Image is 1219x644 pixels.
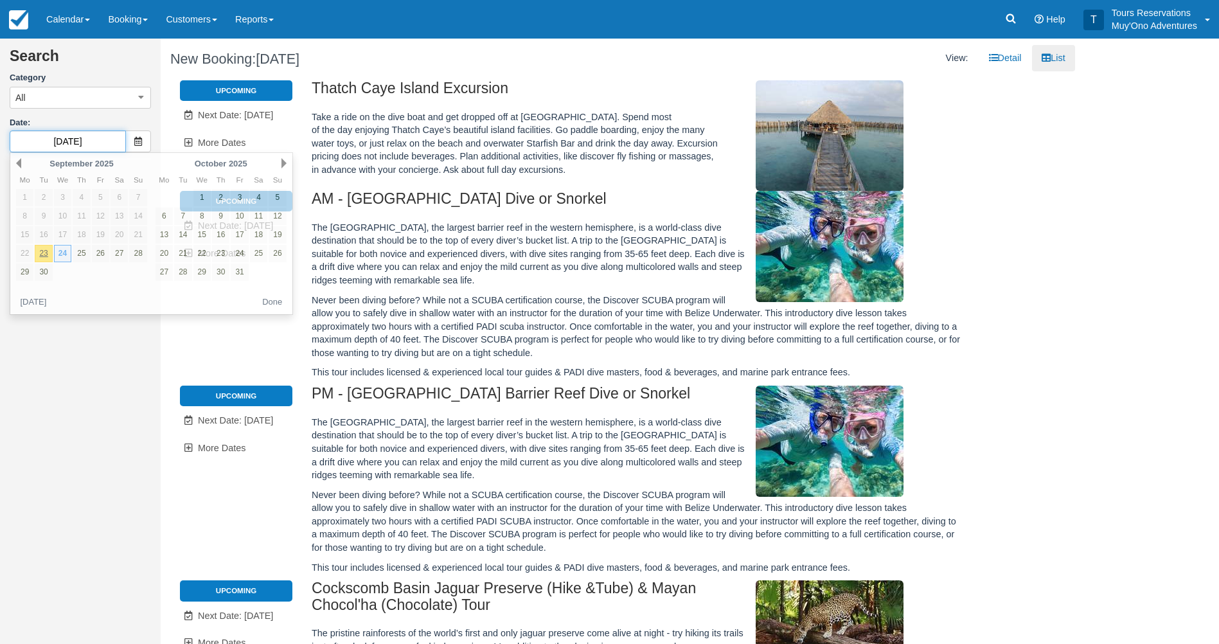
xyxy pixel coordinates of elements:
a: 19 [92,226,109,244]
a: 11 [250,208,267,225]
span: Next Date: [DATE] [198,415,273,425]
span: Tuesday [179,175,187,184]
h1: New Booking: [170,51,608,67]
li: Upcoming [180,386,292,406]
img: M294-1 [756,191,903,302]
li: View: [936,45,978,71]
span: Sunday [134,175,143,184]
a: 29 [16,264,33,281]
span: Saturday [115,175,124,184]
a: 5 [269,189,286,206]
a: 18 [250,226,267,244]
a: 24 [231,245,248,262]
span: Friday [97,175,104,184]
p: This tour includes licensed & experienced local tour guides & PADI dive masters, food & beverages... [312,561,964,575]
span: 2025 [95,159,114,168]
a: 3 [54,189,71,206]
a: 20 [111,226,128,244]
a: 17 [231,226,248,244]
a: 6 [111,189,128,206]
a: Next Date: [DATE] [180,603,292,629]
i: Help [1035,15,1044,24]
a: 28 [129,245,147,262]
a: 4 [250,189,267,206]
a: 10 [231,208,248,225]
a: 8 [16,208,33,225]
p: Never been diving before? While not a SCUBA certification course, the Discover SCUBA program will... [312,294,964,360]
span: Next Date: [DATE] [198,611,273,621]
a: 28 [174,264,191,281]
a: 24 [54,245,71,262]
a: 13 [111,208,128,225]
span: Thursday [77,175,86,184]
span: Wednesday [197,175,208,184]
img: M295-1 [756,386,903,497]
span: Thursday [217,175,226,184]
a: 10 [54,208,71,225]
p: This tour includes licensed & experienced local tour guides & PADI dive masters, food & beverages... [312,366,964,379]
a: Next Date: [DATE] [180,407,292,434]
img: M296-1 [756,80,903,191]
a: 30 [35,264,52,281]
a: 1 [193,189,211,206]
span: Monday [20,175,30,184]
li: Upcoming [180,80,292,101]
a: 9 [212,208,229,225]
p: Tours Reservations [1112,6,1197,19]
a: 25 [250,245,267,262]
a: 14 [129,208,147,225]
a: 26 [269,245,286,262]
a: 5 [92,189,109,206]
a: 7 [174,208,191,225]
button: All [10,87,151,109]
a: 13 [156,226,173,244]
p: The [GEOGRAPHIC_DATA], the largest barrier reef in the western hemisphere, is a world-class dive ... [312,221,964,287]
a: 15 [193,226,211,244]
a: 9 [35,208,52,225]
a: 29 [193,264,211,281]
span: Monday [159,175,169,184]
h2: Cockscomb Basin Jaguar Preserve (Hike &Tube) & Mayan Chocol'ha (Chocolate) Tour [312,580,964,620]
a: 23 [35,245,52,262]
a: 21 [174,245,191,262]
span: More Dates [198,443,245,453]
a: 2 [35,189,52,206]
a: 11 [73,208,90,225]
span: All [15,91,26,104]
a: 2 [212,189,229,206]
a: 4 [73,189,90,206]
a: 6 [156,208,173,225]
span: More Dates [198,138,245,148]
div: T [1083,10,1104,30]
a: 31 [231,264,248,281]
label: Date: [10,117,151,129]
a: 14 [174,226,191,244]
a: Detail [979,45,1031,71]
h2: Search [10,48,151,72]
a: 8 [193,208,211,225]
a: 7 [129,189,147,206]
button: Done [257,294,287,310]
span: 2025 [229,159,247,168]
a: 19 [269,226,286,244]
span: September [49,159,93,168]
p: Never been diving before? While not a SCUBA certification course, the Discover SCUBA program will... [312,488,964,555]
a: 3 [231,189,248,206]
a: Next Date: [DATE] [180,102,292,129]
h2: Thatch Caye Island Excursion [312,80,964,104]
label: Category [10,72,151,84]
a: 26 [92,245,109,262]
a: 23 [212,245,229,262]
a: 12 [92,208,109,225]
span: October [195,159,227,168]
button: [DATE] [15,294,51,310]
a: Next [281,158,287,168]
a: 17 [54,226,71,244]
p: Muy'Ono Adventures [1112,19,1197,32]
a: 21 [129,226,147,244]
span: Sunday [273,175,282,184]
h2: AM - [GEOGRAPHIC_DATA] Dive or Snorkel [312,191,964,215]
h2: PM - [GEOGRAPHIC_DATA] Barrier Reef Dive or Snorkel [312,386,964,409]
li: Upcoming [180,580,292,601]
a: List [1032,45,1074,71]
